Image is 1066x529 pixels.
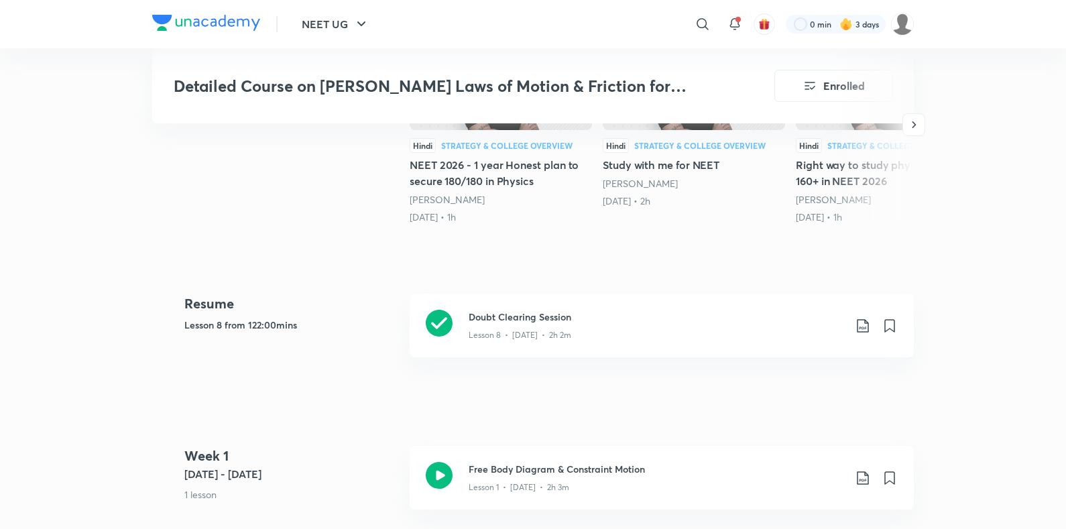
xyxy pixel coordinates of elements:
[603,138,629,153] div: Hindi
[891,13,914,36] img: ANSHITA AGRAWAL
[410,193,592,207] div: Prateek Jain
[603,157,785,173] h5: Study with me for NEET
[469,481,569,493] p: Lesson 1 • [DATE] • 2h 3m
[441,141,573,150] div: Strategy & College Overview
[634,141,766,150] div: Strategy & College Overview
[469,329,571,341] p: Lesson 8 • [DATE] • 2h 2m
[796,157,978,189] h5: Right way to study physics & score 160+ in NEET 2026
[410,25,592,224] a: NEET 2026 - 1 year Honest plan to secure 180/180 in Physics
[410,446,914,526] a: Free Body Diagram & Constraint MotionLesson 1 • [DATE] • 2h 3m
[410,193,485,206] a: [PERSON_NAME]
[603,177,785,190] div: Prateek Jain
[152,15,260,31] img: Company Logo
[796,211,978,224] div: 23rd May • 1h
[410,25,592,224] a: 1.3KHindiStrategy & College OverviewNEET 2026 - 1 year Honest plan to secure 180/180 in Physics[P...
[758,18,770,30] img: avatar
[410,157,592,189] h5: NEET 2026 - 1 year Honest plan to secure 180/180 in Physics
[184,487,399,502] p: 1 lesson
[603,194,785,208] div: 26th Mar • 2h
[839,17,853,31] img: streak
[796,138,822,153] div: Hindi
[774,70,892,102] button: Enrolled
[410,294,914,373] a: Doubt Clearing SessionLesson 8 • [DATE] • 2h 2m
[294,11,377,38] button: NEET UG
[603,177,678,190] a: [PERSON_NAME]
[184,294,399,314] h4: Resume
[410,211,592,224] div: 23rd Mar • 1h
[796,25,978,224] a: Right way to study physics & score 160+ in NEET 2026
[796,25,978,224] a: 1.1KHindiStrategy & College OverviewRight way to study physics & score 160+ in NEET 2026[PERSON_N...
[152,15,260,34] a: Company Logo
[469,462,844,476] h3: Free Body Diagram & Constraint Motion
[410,138,436,153] div: Hindi
[174,76,699,96] h3: Detailed Course on [PERSON_NAME] Laws of Motion & Friction for NEET UG
[184,318,399,332] h5: Lesson 8 from 122:00mins
[796,193,978,207] div: Prateek Jain
[184,446,399,466] h4: Week 1
[827,141,959,150] div: Strategy & College Overview
[796,193,871,206] a: [PERSON_NAME]
[754,13,775,35] button: avatar
[469,310,844,324] h3: Doubt Clearing Session
[184,466,399,482] h5: [DATE] - [DATE]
